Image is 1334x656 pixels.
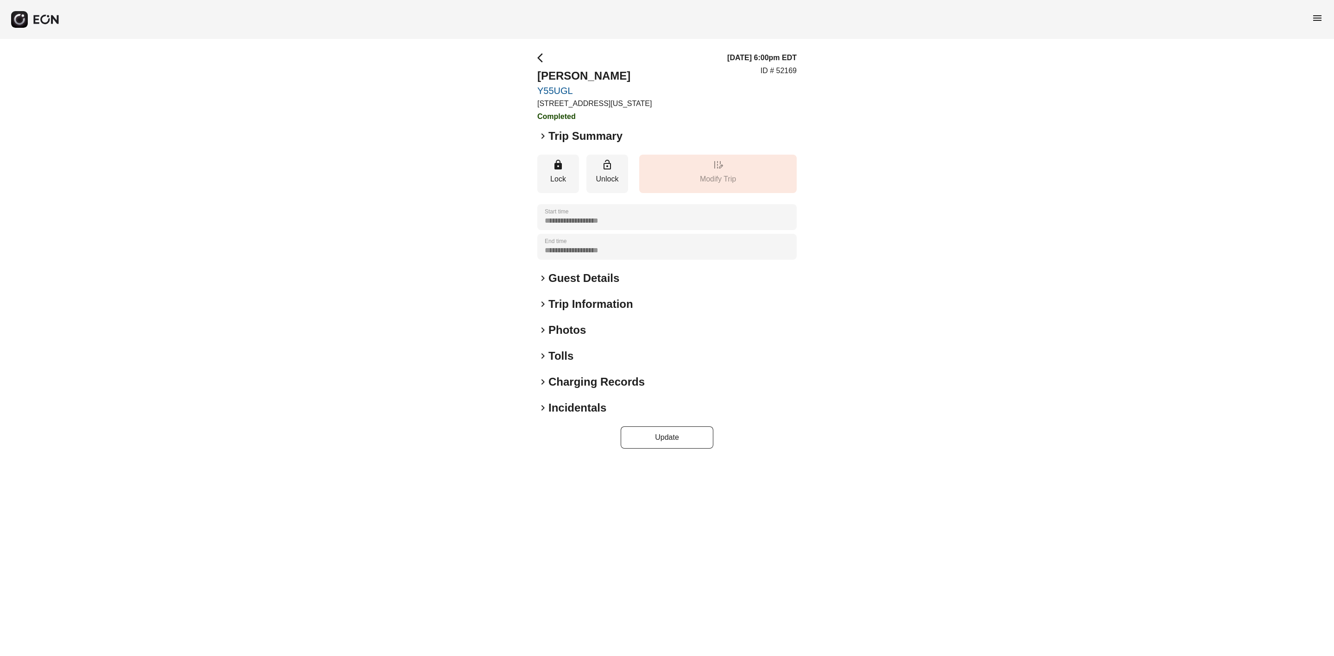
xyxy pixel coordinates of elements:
h2: Incidentals [548,400,606,415]
button: Update [621,426,713,449]
span: keyboard_arrow_right [537,325,548,336]
span: lock_open [602,159,613,170]
a: Y55UGL [537,85,652,96]
button: Lock [537,155,579,193]
h2: Tolls [548,349,573,363]
p: [STREET_ADDRESS][US_STATE] [537,98,652,109]
h2: Trip Information [548,297,633,312]
span: keyboard_arrow_right [537,350,548,362]
span: lock [553,159,564,170]
span: keyboard_arrow_right [537,299,548,310]
h2: [PERSON_NAME] [537,69,652,83]
p: Lock [542,174,574,185]
h2: Charging Records [548,375,645,389]
button: Unlock [586,155,628,193]
h3: Completed [537,111,652,122]
span: menu [1312,12,1323,24]
span: keyboard_arrow_right [537,402,548,413]
span: keyboard_arrow_right [537,376,548,387]
span: keyboard_arrow_right [537,273,548,284]
h2: Photos [548,323,586,337]
p: Unlock [591,174,623,185]
span: arrow_back_ios [537,52,548,63]
h2: Guest Details [548,271,619,286]
h3: [DATE] 6:00pm EDT [727,52,797,63]
p: ID # 52169 [761,65,797,76]
h2: Trip Summary [548,129,623,144]
span: keyboard_arrow_right [537,131,548,142]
